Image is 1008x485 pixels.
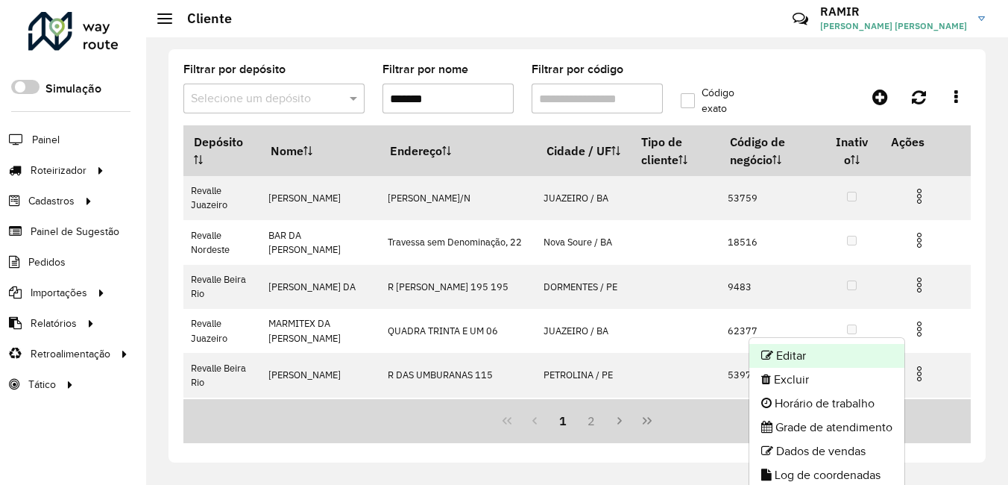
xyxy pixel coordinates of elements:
button: Last Page [633,407,661,435]
td: 18516 [719,220,822,264]
h3: RAMIR [820,4,967,19]
th: Tipo de cliente [631,126,719,176]
th: Ações [881,126,970,157]
label: Filtrar por nome [382,60,468,78]
li: Excluir [749,368,904,392]
td: 53759 [719,176,822,220]
td: [PERSON_NAME]/N [380,176,536,220]
td: BAR DA [PERSON_NAME] [260,220,380,264]
a: Contato Rápido [784,3,816,35]
td: [PERSON_NAME] DA [260,265,380,309]
td: [PERSON_NAME] [260,176,380,220]
td: QUADRA TRINTA E UM 06 [380,309,536,353]
label: Filtrar por depósito [183,60,286,78]
td: Travessa sem Denominação, 22 [380,220,536,264]
td: [PERSON_NAME] [260,353,380,397]
td: 62377 [719,309,822,353]
td: DORMENTES / PE [536,265,631,309]
th: Endereço [380,126,536,176]
label: Simulação [45,80,101,98]
span: Painel de Sugestão [31,224,119,240]
td: JUAZEIRO / BA [536,176,631,220]
th: Código de negócio [719,126,822,176]
td: R [PERSON_NAME] 195 195 [380,265,536,309]
li: Horário de trabalho [749,392,904,416]
span: Painel [32,132,60,148]
th: Depósito [183,126,260,176]
td: [PERSON_NAME] [260,398,380,442]
td: JUAZEIRO / BA [536,309,631,353]
li: Dados de vendas [749,439,904,463]
span: Roteirizador [31,163,86,178]
td: PETROLINA / PE [536,353,631,397]
button: 2 [577,407,605,435]
li: Grade de atendimento [749,416,904,439]
span: Cadastros [28,193,75,209]
span: Retroalimentação [31,346,110,362]
label: Filtrar por código [532,60,623,78]
td: 5397 [719,353,822,397]
td: Revalle Beira Rio [183,353,260,397]
td: 1358 [719,398,822,442]
span: [PERSON_NAME] [PERSON_NAME] [820,19,967,33]
td: Revalle Nordeste [183,220,260,264]
button: 1 [549,407,577,435]
th: Inativo [822,126,881,176]
td: MARMITEX DA [PERSON_NAME] [260,309,380,353]
td: R DAS UMBURANAS 115 [380,353,536,397]
li: Editar [749,344,904,368]
button: Next Page [605,407,634,435]
span: Importações [31,285,87,301]
td: Revalle Juazeiro [183,176,260,220]
td: Revalle Beira Rio [183,398,260,442]
td: PETROLINA / PE [536,398,631,442]
td: 9483 [719,265,822,309]
span: Relatórios [31,316,77,331]
td: Revalle Juazeiro [183,309,260,353]
th: Cidade / UF [536,126,631,176]
td: Revalle Beira Rio [183,265,260,309]
span: Tático [28,377,56,392]
th: Nome [260,126,380,176]
span: Pedidos [28,254,66,270]
td: Nova Soure / BA [536,220,631,264]
h2: Cliente [172,10,232,27]
td: PARAIBA 146 [380,398,536,442]
label: Código exato [681,85,762,116]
